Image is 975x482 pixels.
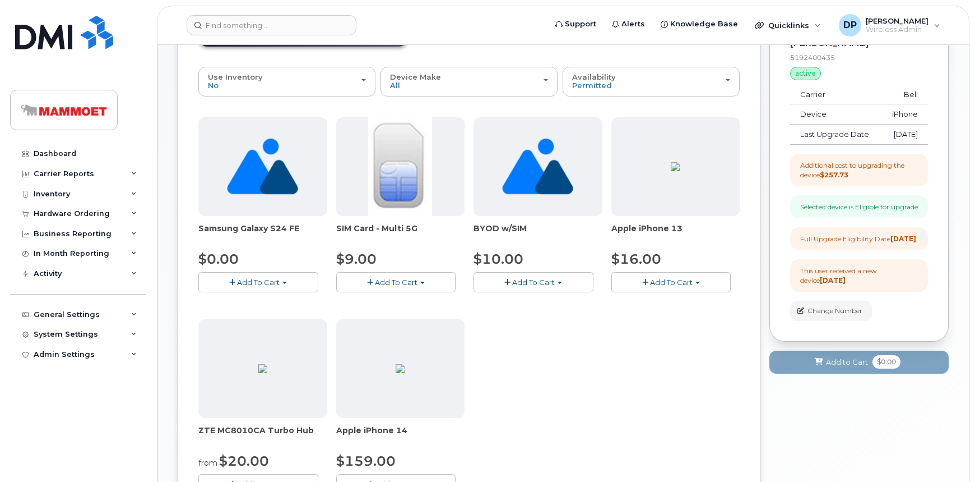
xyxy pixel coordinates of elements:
[258,364,267,373] img: 054711B0-41DD-4C63-8051-5507667CDA9F.png
[547,13,604,35] a: Support
[565,19,596,30] span: Support
[866,25,928,34] span: Wireless Admin
[396,364,405,373] img: 6598ED92-4C32-42D3-A63C-95DFAC6CCF4E.png
[820,171,848,179] strong: $257.73
[881,85,928,105] td: Bell
[604,13,653,35] a: Alerts
[800,202,918,212] div: Selected device is Eligible for upgrade
[198,425,327,447] div: ZTE MC8010CA Turbo Hub
[768,21,809,30] span: Quicklinks
[611,223,740,245] div: Apple iPhone 13
[336,425,465,447] div: Apple iPhone 14
[881,125,928,145] td: [DATE]
[563,67,740,96] button: Availability Permitted
[380,67,558,96] button: Device Make All
[769,351,949,374] button: Add to Cart $0.00
[621,19,645,30] span: Alerts
[611,251,661,267] span: $16.00
[572,72,616,81] span: Availability
[512,278,555,287] span: Add To Cart
[790,53,928,62] div: 5192400435
[219,453,269,469] span: $20.00
[368,117,432,216] img: 00D627D4-43E9-49B7-A367-2C99342E128C.jpg
[473,272,593,292] button: Add To Cart
[790,125,881,145] td: Last Upgrade Date
[926,433,967,474] iframe: Messenger Launcher
[208,81,219,90] span: No
[790,67,821,80] div: active
[843,19,857,32] span: DP
[650,278,693,287] span: Add To Cart
[227,117,298,216] img: no_image_found-2caef05468ed5679b831cfe6fc140e25e0c280774317ffc20a367ab7fd17291e.png
[826,357,868,368] span: Add to Cart
[800,234,916,244] div: Full Upgrade Eligibility Date
[670,19,738,30] span: Knowledge Base
[198,223,327,245] div: Samsung Galaxy S24 FE
[790,85,881,105] td: Carrier
[390,81,400,90] span: All
[800,160,918,180] div: Additional cost to upgrading the device
[872,355,900,369] span: $0.00
[807,306,862,316] span: Change Number
[198,67,375,96] button: Use Inventory No
[820,276,846,284] strong: [DATE]
[671,162,680,171] img: 9BE1F2F6-8A7F-4C98-9435-7B68787C2C51.png
[336,453,396,469] span: $159.00
[198,251,239,267] span: $0.00
[747,14,829,36] div: Quicklinks
[790,104,881,125] td: Device
[653,13,746,35] a: Knowledge Base
[790,301,872,320] button: Change Number
[208,72,263,81] span: Use Inventory
[336,251,377,267] span: $9.00
[572,81,612,90] span: Permitted
[187,15,356,35] input: Find something...
[390,72,441,81] span: Device Make
[502,117,573,216] img: no_image_found-2caef05468ed5679b831cfe6fc140e25e0c280774317ffc20a367ab7fd17291e.png
[198,458,217,468] small: from
[237,278,280,287] span: Add To Cart
[800,266,918,285] div: This user received a new device
[473,251,523,267] span: $10.00
[866,16,928,25] span: [PERSON_NAME]
[890,235,916,243] strong: [DATE]
[611,272,731,292] button: Add To Cart
[198,272,318,292] button: Add To Cart
[473,223,602,245] div: BYOD w/SIM
[336,272,456,292] button: Add To Cart
[881,104,928,125] td: iPhone
[375,278,417,287] span: Add To Cart
[336,223,465,245] div: SIM Card - Multi 5G
[831,14,948,36] div: David Paetkau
